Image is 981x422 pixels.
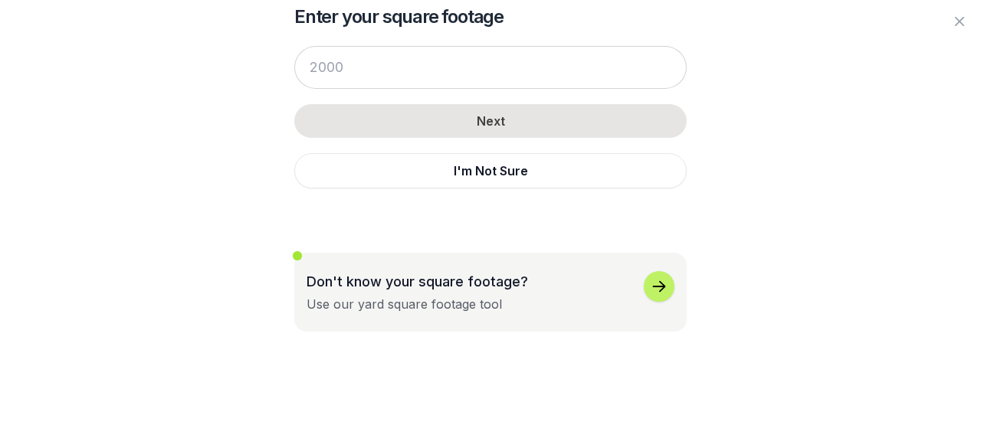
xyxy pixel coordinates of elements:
p: Don't know your square footage? [307,271,528,292]
button: Don't know your square footage?Use our yard square footage tool [294,253,687,332]
div: Use our yard square footage tool [307,295,502,313]
button: Next [294,104,687,138]
button: I'm Not Sure [294,153,687,188]
input: 2000 [294,46,687,89]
